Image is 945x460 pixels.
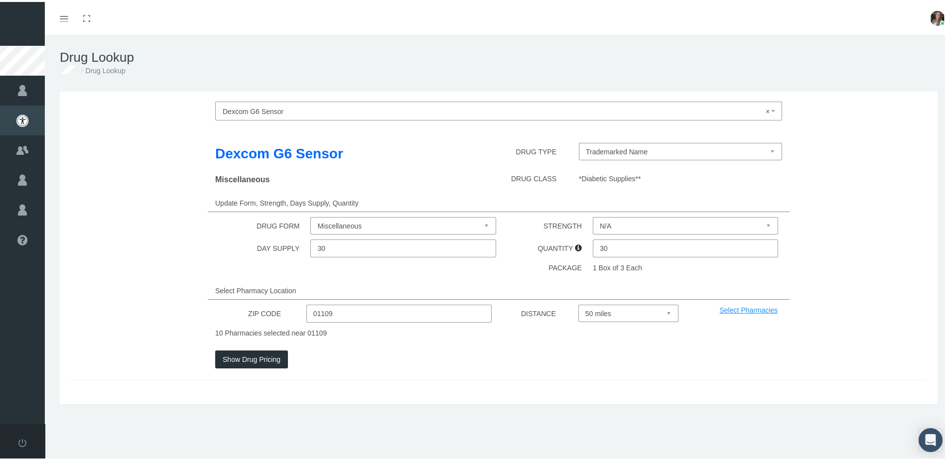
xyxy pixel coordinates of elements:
[223,103,769,116] span: Dexcom G6 Sensor
[248,303,288,320] label: ZIP CODE
[215,171,270,184] label: Miscellaneous
[215,100,782,118] span: Dexcom G6 Sensor
[516,141,564,158] label: DRUG TYPE
[543,215,589,232] label: STRENGTH
[215,192,366,210] label: Update Form, Strength, Days Supply, Quantity
[919,426,943,450] div: Open Intercom Messenger
[719,304,778,312] a: Select Pharmacies
[306,303,492,321] input: Zip Code
[257,237,307,255] label: DAY SUPPLY
[215,141,343,163] label: Dexcom G6 Sensor
[257,215,307,232] label: DRUG FORM
[538,237,589,255] label: QUANTITY
[548,260,589,274] label: PACKAGE
[593,260,642,271] label: 1 Box of 3 Each
[521,303,563,320] label: DISTANCE
[766,103,773,116] span: ×
[60,48,938,63] h1: Drug Lookup
[930,9,945,24] img: S_Profile_Picture_14122.JPG
[215,280,304,297] label: Select Pharmacy Location
[579,171,641,182] label: *Diabetic Supplies**
[511,171,564,185] label: DRUG CLASS
[79,63,126,74] li: Drug Lookup
[215,326,782,337] p: 10 Pharmacies selected near 01109
[215,348,288,366] button: Show Drug Pricing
